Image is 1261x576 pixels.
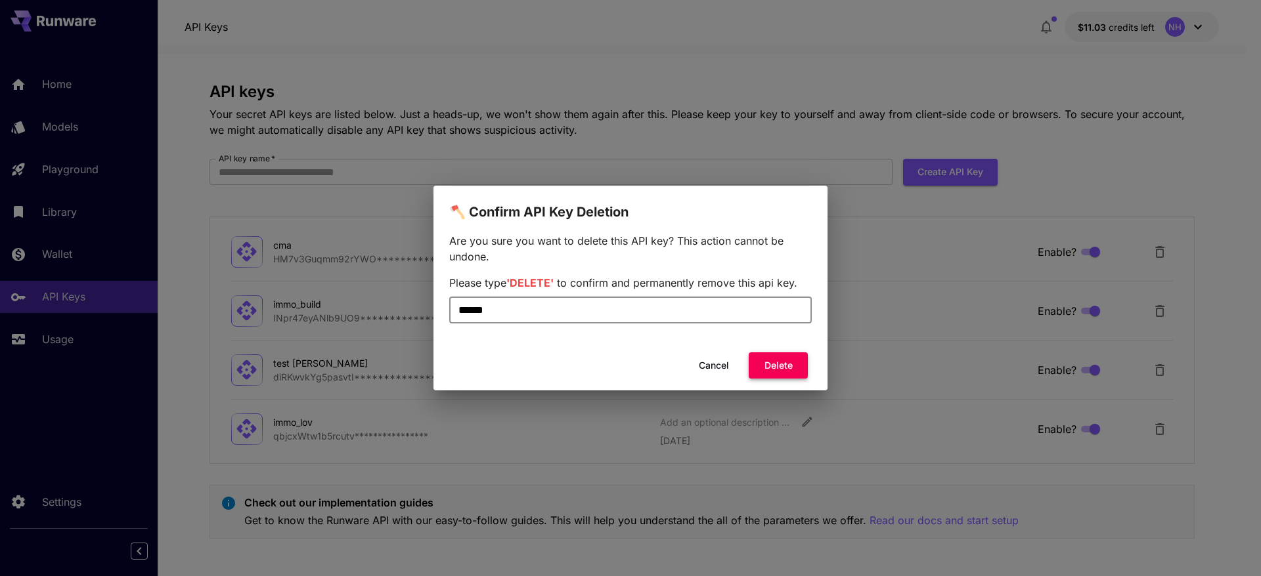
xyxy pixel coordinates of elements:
button: Cancel [684,352,743,379]
h2: 🪓 Confirm API Key Deletion [433,186,828,222]
span: 'DELETE' [506,276,554,289]
button: Delete [749,352,808,379]
p: Are you sure you want to delete this API key? This action cannot be undone. [449,233,812,264]
span: Please type to confirm and permanently remove this api key. [449,276,797,289]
